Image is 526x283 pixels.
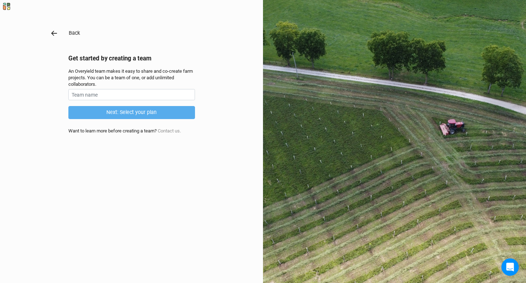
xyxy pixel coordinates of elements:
div: Want to learn more before creating a team? [68,128,195,134]
input: Team name [68,89,195,100]
div: Open Intercom Messenger [501,258,519,276]
button: Back [68,29,80,37]
h2: Get started by creating a team [68,55,195,62]
button: Next: Select your plan [68,106,195,119]
div: An Overyield team makes it easy to share and co-create farm projects. You can be a team of one, o... [68,68,195,88]
a: Contact us. [158,128,181,134]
